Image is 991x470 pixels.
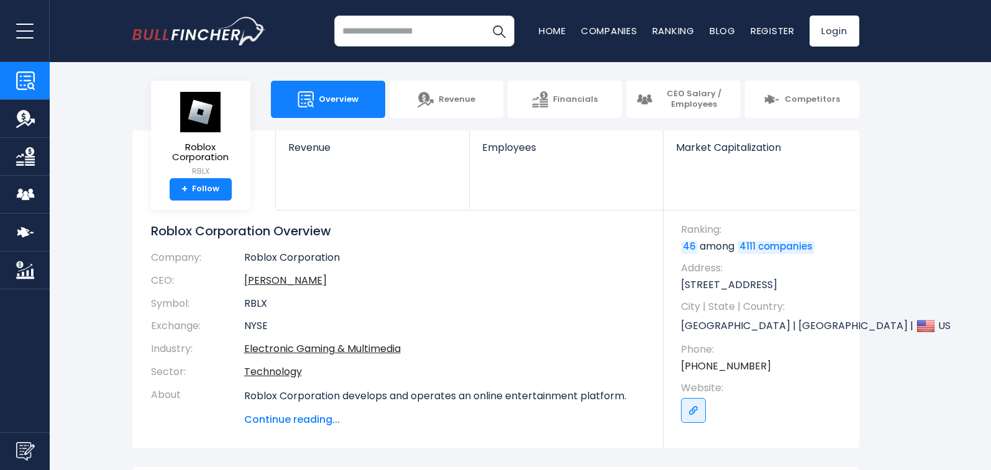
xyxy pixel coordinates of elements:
td: NYSE [244,315,645,338]
span: Continue reading... [244,412,645,427]
strong: + [181,184,188,195]
small: RBLX [161,166,240,177]
th: Sector: [151,361,244,384]
a: Revenue [276,130,469,174]
th: CEO: [151,269,244,292]
a: CEO Salary / Employees [626,81,741,118]
a: Companies [581,24,637,37]
a: Technology [244,364,302,379]
span: Market Capitalization [676,142,845,153]
a: Electronic Gaming & Multimedia [244,341,401,356]
td: Roblox Corporation [244,251,645,269]
a: [PHONE_NUMBER] [681,359,771,373]
th: Exchange: [151,315,244,338]
th: About [151,384,244,427]
a: Revenue [390,81,504,118]
a: Roblox Corporation RBLX [160,91,241,178]
a: Ranking [652,24,695,37]
span: CEO Salary / Employees [657,89,731,110]
a: Overview [271,81,385,118]
a: 4111 companies [738,241,815,253]
img: bullfincher logo [132,17,266,45]
p: [GEOGRAPHIC_DATA] | [GEOGRAPHIC_DATA] | US [681,317,847,335]
a: Home [539,24,566,37]
span: City | State | Country: [681,300,847,314]
span: Competitors [785,94,840,105]
a: Financials [508,81,622,118]
a: Login [810,16,859,47]
span: Revenue [439,94,475,105]
a: +Follow [170,178,232,201]
a: Register [751,24,795,37]
a: ceo [244,273,327,287]
a: Competitors [745,81,859,118]
button: Search [483,16,514,47]
th: Industry: [151,338,244,361]
span: Employees [482,142,651,153]
p: among [681,240,847,253]
p: [STREET_ADDRESS] [681,278,847,292]
a: Go to link [681,398,706,423]
a: Market Capitalization [664,130,857,174]
a: Employees [470,130,663,174]
span: Financials [553,94,598,105]
span: Ranking: [681,223,847,237]
span: Roblox Corporation [161,142,240,163]
th: Symbol: [151,292,244,315]
span: Phone: [681,343,847,356]
a: Go to homepage [132,17,266,45]
th: Company: [151,251,244,269]
a: 46 [681,241,698,253]
span: Overview [319,94,358,105]
h1: Roblox Corporation Overview [151,223,645,239]
td: RBLX [244,292,645,315]
span: Revenue [288,142,457,153]
span: Website: [681,381,847,395]
span: Address: [681,261,847,275]
a: Blog [710,24,736,37]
